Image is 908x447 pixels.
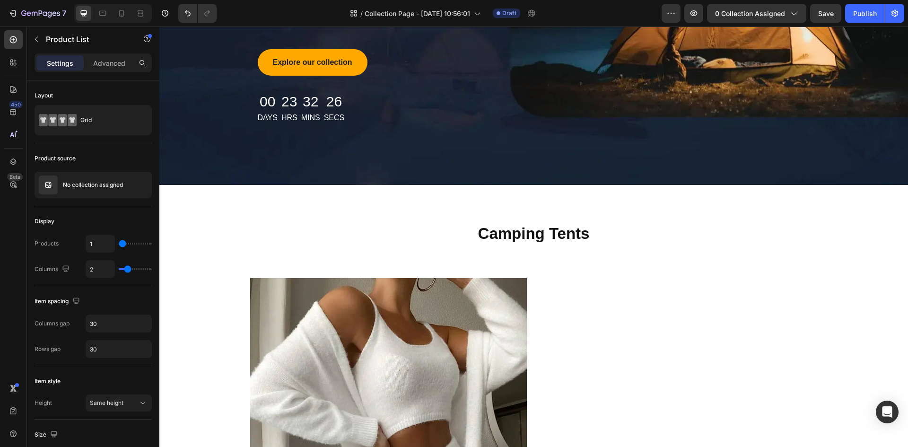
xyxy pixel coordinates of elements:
[92,197,657,218] p: Camping Tents
[35,295,82,308] div: Item spacing
[35,154,76,163] div: Product source
[876,401,899,423] div: Open Intercom Messenger
[165,64,185,86] div: 26
[365,9,470,18] span: Collection Page - [DATE] 10:56:01
[86,394,152,412] button: Same height
[818,9,834,18] span: Save
[86,261,114,278] input: Auto
[9,101,23,108] div: 450
[80,109,138,131] div: Grid
[35,91,53,100] div: Layout
[35,239,59,248] div: Products
[845,4,885,23] button: Publish
[63,182,123,188] p: No collection assigned
[502,9,516,18] span: Draft
[35,399,52,407] div: Height
[360,9,363,18] span: /
[715,9,785,18] span: 0 collection assigned
[35,319,70,328] div: Columns gap
[35,263,71,276] div: Columns
[35,345,61,353] div: Rows gap
[165,86,185,97] p: Secs
[93,58,125,68] p: Advanced
[46,34,126,45] p: Product List
[35,377,61,386] div: Item style
[7,173,23,181] div: Beta
[47,58,73,68] p: Settings
[4,4,70,23] button: 7
[159,26,908,447] iframe: Design area
[39,175,58,194] img: collection feature img
[90,399,123,406] span: Same height
[35,429,60,441] div: Size
[178,4,217,23] div: Undo/Redo
[86,341,151,358] input: Auto
[35,217,54,226] div: Display
[86,315,151,332] input: Auto
[810,4,841,23] button: Save
[853,9,877,18] div: Publish
[707,4,806,23] button: 0 collection assigned
[86,235,114,252] input: Auto
[62,8,66,19] p: 7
